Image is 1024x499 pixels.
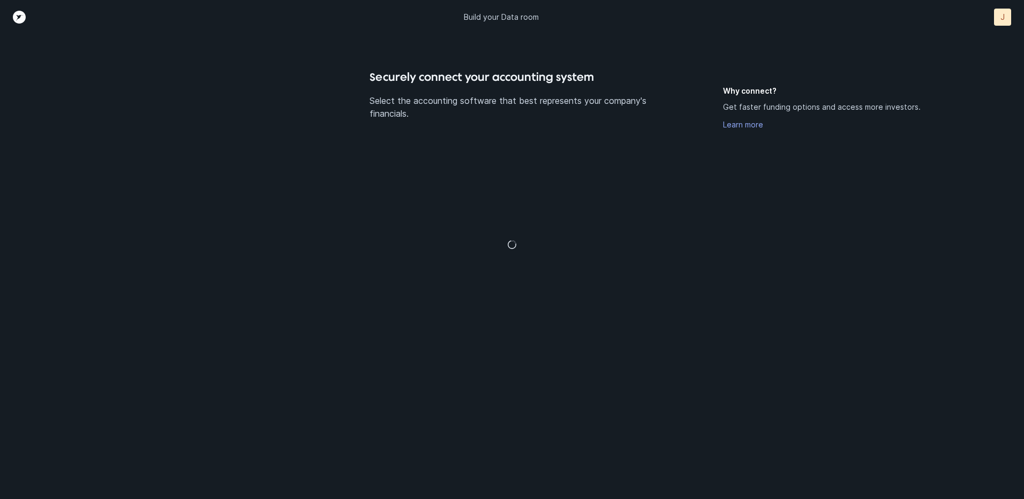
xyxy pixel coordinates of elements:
[723,101,921,114] p: Get faster funding options and access more investors.
[370,69,654,86] h4: Securely connect your accounting system
[723,86,939,96] h5: Why connect?
[370,94,654,120] p: Select the accounting software that best represents your company's financials.
[723,120,763,129] a: Learn more
[994,9,1011,26] button: J
[1000,12,1005,22] p: J
[464,12,539,22] p: Build your Data room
